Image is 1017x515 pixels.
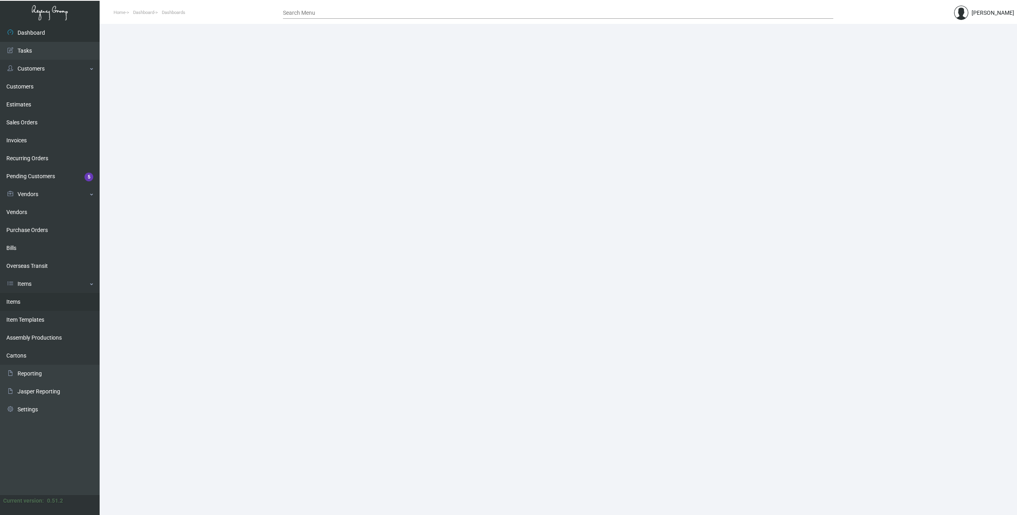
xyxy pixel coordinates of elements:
div: Current version: [3,497,44,505]
span: Dashboards [162,10,185,15]
span: Home [114,10,126,15]
div: [PERSON_NAME] [972,9,1014,17]
div: 0.51.2 [47,497,63,505]
img: admin@bootstrapmaster.com [954,6,968,20]
span: Dashboard [133,10,154,15]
